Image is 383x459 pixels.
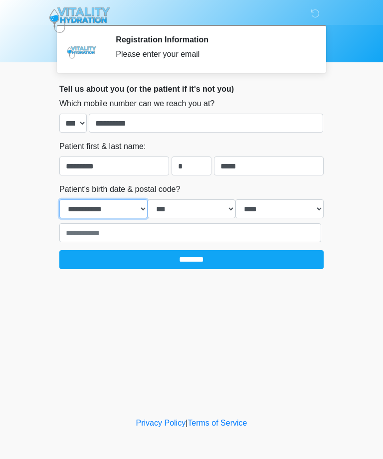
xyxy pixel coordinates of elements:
[186,419,188,427] a: |
[136,419,186,427] a: Privacy Policy
[59,183,180,195] label: Patient's birth date & postal code?
[116,48,309,60] div: Please enter your email
[67,35,97,65] img: Agent Avatar
[188,419,247,427] a: Terms of Service
[59,98,214,110] label: Which mobile number can we reach you at?
[59,84,324,94] h2: Tell us about you (or the patient if it's not you)
[59,141,146,153] label: Patient first & last name:
[49,7,110,33] img: Vitality Hydration Logo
